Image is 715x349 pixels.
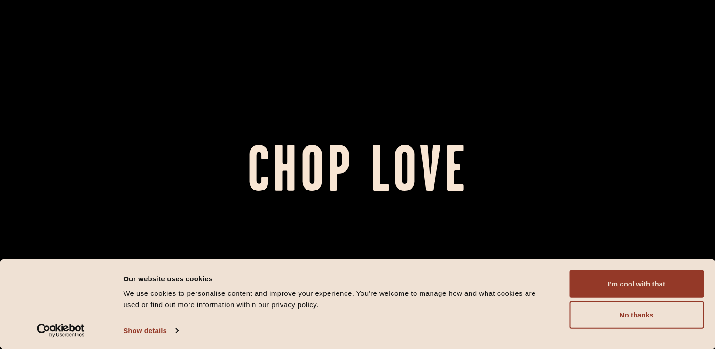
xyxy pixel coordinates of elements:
[569,270,704,298] button: I'm cool with that
[20,324,102,338] a: Usercentrics Cookiebot - opens in a new window
[123,273,548,284] div: Our website uses cookies
[569,301,704,329] button: No thanks
[123,324,178,338] a: Show details
[123,288,548,310] div: We use cookies to personalise content and improve your experience. You're welcome to manage how a...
